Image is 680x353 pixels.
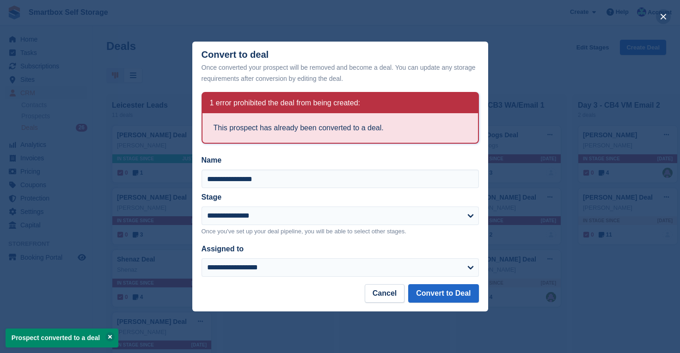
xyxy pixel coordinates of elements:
button: Cancel [365,284,404,303]
div: Convert to deal [202,49,479,84]
div: Once converted your prospect will be removed and become a deal. You can update any storage requir... [202,62,479,84]
label: Stage [202,193,222,201]
label: Assigned to [202,245,244,253]
li: This prospect has already been converted to a deal. [214,122,467,134]
p: Once you've set up your deal pipeline, you will be able to select other stages. [202,227,479,236]
p: Prospect converted to a deal [6,329,118,347]
button: close [656,9,671,24]
button: Convert to Deal [408,284,478,303]
h2: 1 error prohibited the deal from being created: [210,98,361,108]
label: Name [202,155,479,166]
